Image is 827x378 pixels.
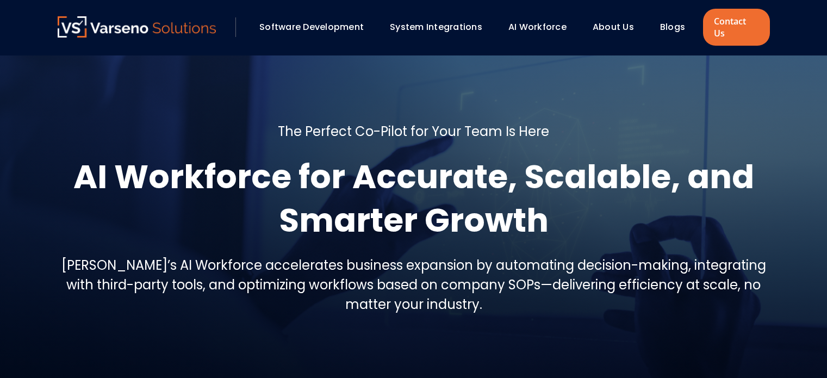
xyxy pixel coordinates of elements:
[593,21,634,33] a: About Us
[655,18,700,36] div: Blogs
[254,18,379,36] div: Software Development
[587,18,649,36] div: About Us
[278,122,549,141] h5: The Perfect Co-Pilot for Your Team Is Here
[259,21,364,33] a: Software Development
[390,21,482,33] a: System Integrations
[58,155,770,242] h1: AI Workforce for Accurate, Scalable, and Smarter Growth
[503,18,582,36] div: AI Workforce
[508,21,567,33] a: AI Workforce
[703,9,769,46] a: Contact Us
[660,21,685,33] a: Blogs
[58,16,216,38] img: Varseno Solutions – Product Engineering & IT Services
[58,256,770,314] h5: [PERSON_NAME]’s AI Workforce accelerates business expansion by automating decision-making, integr...
[384,18,498,36] div: System Integrations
